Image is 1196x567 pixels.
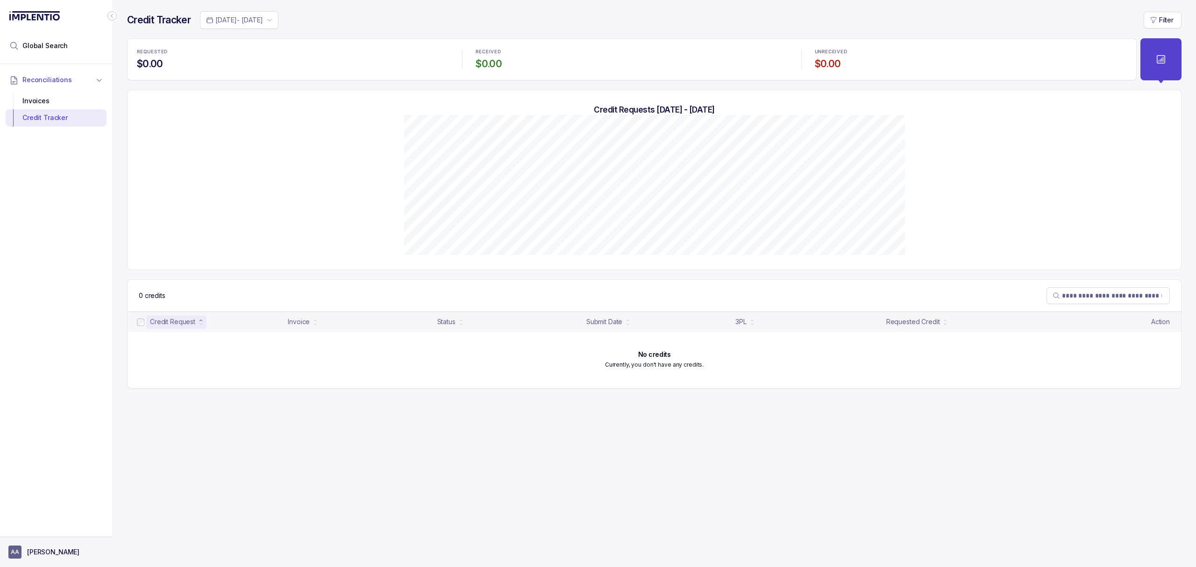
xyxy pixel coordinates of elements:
div: Credit Request [150,317,195,326]
p: 0 credits [139,291,165,300]
h4: $0.00 [476,57,788,71]
div: Credit Tracker [13,109,99,126]
p: [PERSON_NAME] [27,547,79,557]
div: Reconciliations [6,91,107,128]
p: [DATE] - [DATE] [215,15,263,25]
p: Currently, you don't have any credits. [605,360,704,369]
div: Requested Credit [886,317,940,326]
p: UNRECEIVED [815,49,847,55]
input: checkbox-checkbox-all [137,319,144,326]
span: User initials [8,546,21,559]
div: Remaining page entries [139,291,165,300]
p: Filter [1159,15,1174,25]
h4: $0.00 [815,57,1127,71]
nav: Table Control [128,280,1181,312]
button: Filter [1144,12,1182,28]
p: RECEIVED [476,49,501,55]
div: 3PL [735,317,747,326]
h5: Credit Requests [DATE] - [DATE] [142,105,1166,115]
h4: $0.00 [137,57,449,71]
search: Table Search Bar [1046,287,1170,304]
li: Statistic RECEIVED [470,43,793,76]
div: Collapse Icon [107,10,118,21]
p: Action [1151,317,1170,326]
button: User initials[PERSON_NAME] [8,546,104,559]
div: Submit Date [586,317,622,326]
button: Date Range Picker [200,11,278,29]
span: Global Search [22,41,68,50]
h4: Credit Tracker [127,14,191,27]
div: Invoice [288,317,310,326]
li: Statistic UNRECEIVED [809,43,1132,76]
ul: Statistic Highlights [127,38,1137,80]
span: Reconciliations [22,75,72,85]
h6: No credits [638,351,671,358]
button: Reconciliations [6,70,107,90]
p: REQUESTED [137,49,168,55]
search: Date Range Picker [206,15,263,25]
div: Invoices [13,92,99,109]
li: Statistic REQUESTED [131,43,455,76]
div: Status [437,317,456,326]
